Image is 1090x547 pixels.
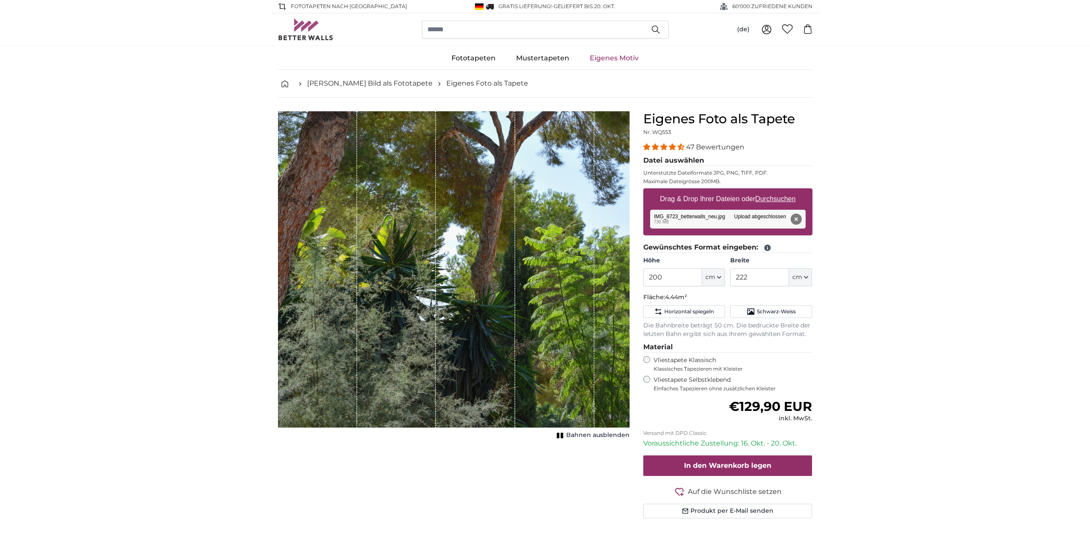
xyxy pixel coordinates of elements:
[686,143,744,151] span: 47 Bewertungen
[757,308,796,315] span: Schwarz-Weiss
[729,398,812,414] span: €129,90 EUR
[554,3,615,9] span: Geliefert bis 20. Okt.
[506,47,579,69] a: Mustertapeten
[643,111,812,127] h1: Eigenes Foto als Tapete
[643,504,812,518] button: Produkt per E-Mail senden
[566,431,630,440] span: Bahnen ausblenden
[755,195,795,202] u: Durchsuchen
[579,47,649,69] a: Eigenes Motiv
[684,461,771,470] span: In den Warenkorb legen
[278,70,812,98] nav: breadcrumbs
[446,78,528,89] a: Eigenes Foto als Tapete
[643,455,812,476] button: In den Warenkorb legen
[643,178,812,185] p: Maximale Dateigrösse 200MB.
[705,273,715,282] span: cm
[643,430,812,437] p: Versand mit DPD Classic
[552,3,615,9] span: -
[643,129,671,135] span: Nr. WQ553
[499,3,552,9] span: GRATIS Lieferung!
[643,438,812,449] p: Voraussichtliche Zustellung: 16. Okt. - 20. Okt.
[643,305,725,318] button: Horizontal spiegeln
[688,487,782,497] span: Auf die Wunschliste setzen
[792,273,802,282] span: cm
[729,414,812,423] div: inkl. MwSt.
[654,376,812,392] label: Vliestapete Selbstklebend
[657,190,799,208] label: Drag & Drop Ihrer Dateien oder
[291,3,407,10] span: Fototapeten nach [GEOGRAPHIC_DATA]
[441,47,506,69] a: Fototapeten
[730,22,756,37] button: (de)
[278,18,334,40] img: Betterwalls
[643,321,812,339] p: Die Bahnbreite beträgt 50 cm. Die bedruckte Breite der letzten Bahn ergibt sich aus Ihrem gewählt...
[789,268,812,286] button: cm
[730,256,812,265] label: Breite
[643,342,812,353] legend: Material
[654,356,805,372] label: Vliestapete Klassisch
[475,3,484,10] img: Deutschland
[730,305,812,318] button: Schwarz-Weiss
[554,429,630,441] button: Bahnen ausblenden
[643,293,812,302] p: Fläche:
[654,385,812,392] span: Einfaches Tapezieren ohne zusätzlichen Kleister
[643,256,725,265] label: Höhe
[643,143,686,151] span: 4.38 stars
[643,169,812,176] p: Unterstützte Dateiformate JPG, PNG, TIFF, PDF.
[702,268,725,286] button: cm
[732,3,812,10] span: 60'000 ZUFRIEDENE KUNDEN
[664,308,714,315] span: Horizontal spiegeln
[643,242,812,253] legend: Gewünschtes Format eingeben:
[665,293,687,301] span: 4.44m²
[643,486,812,497] button: Auf die Wunschliste setzen
[278,111,630,441] div: 1 of 1
[654,366,805,372] span: Klassisches Tapezieren mit Kleister
[643,155,812,166] legend: Datei auswählen
[307,78,433,89] a: [PERSON_NAME] Bild als Fototapete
